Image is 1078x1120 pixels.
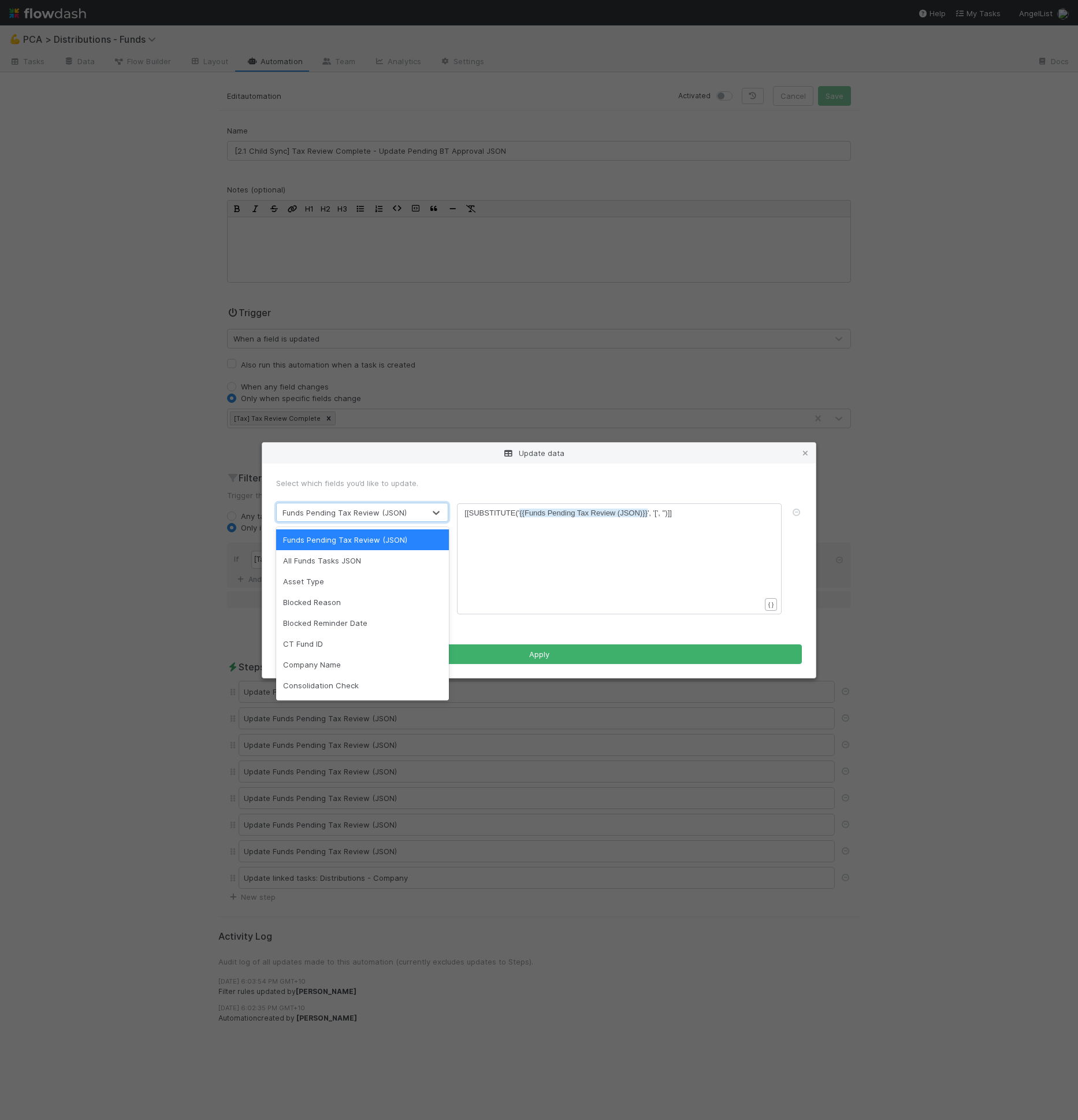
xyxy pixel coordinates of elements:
[276,675,449,696] div: Consolidation Check
[276,592,449,613] div: Blocked Reason
[276,613,449,633] div: Blocked Reminder Date
[276,571,449,592] div: Asset Type
[519,509,648,517] span: {{Funds Pending Tax Review (JSON)}}
[765,598,777,611] button: { }
[276,477,802,489] div: Select which fields you’d like to update.
[276,633,449,654] div: CT Fund ID
[262,443,816,463] div: Update data
[276,644,802,664] button: Apply
[276,654,449,675] div: Company Name
[276,529,449,550] div: Funds Pending Tax Review (JSON)
[276,696,449,717] div: Corporation CT ID
[276,550,449,571] div: All Funds Tasks JSON
[464,509,672,517] span: [[SUBSTITUTE(' ', '[', '')]]
[282,507,407,518] div: Funds Pending Tax Review (JSON)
